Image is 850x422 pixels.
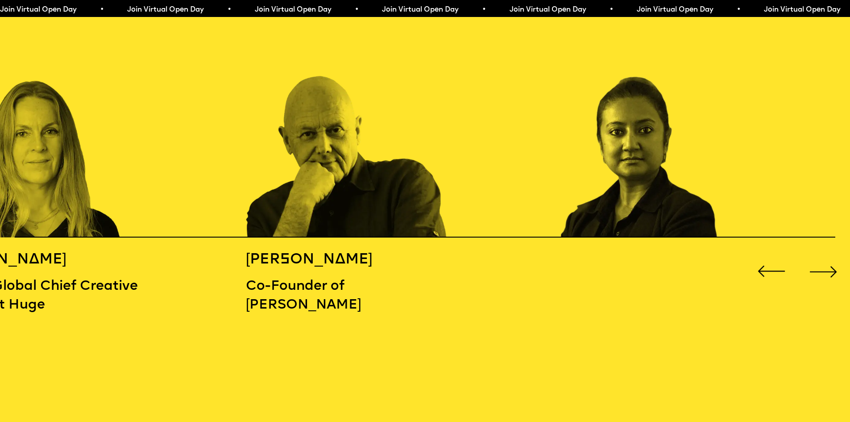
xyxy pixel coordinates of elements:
[95,6,99,13] span: •
[349,6,353,13] span: •
[222,6,226,13] span: •
[246,251,399,269] h5: [PERSON_NAME]
[731,6,735,13] span: •
[246,277,399,315] p: Co-Founder of [PERSON_NAME]
[755,255,788,288] div: Previous slide
[806,255,840,288] div: Next slide
[477,6,481,13] span: •
[604,6,608,13] span: •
